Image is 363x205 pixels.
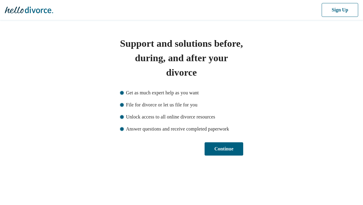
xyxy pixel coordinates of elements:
button: Continue [203,142,243,156]
li: File for divorce or let us file for you [120,101,243,109]
img: Hello Divorce Logo [5,4,53,16]
h1: Support and solutions before, during, and after your divorce [120,36,243,80]
button: Sign Up [320,3,358,17]
li: Unlock access to all online divorce resources [120,113,243,121]
li: Get as much expert help as you want [120,89,243,96]
li: Answer questions and receive completed paperwork [120,125,243,133]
